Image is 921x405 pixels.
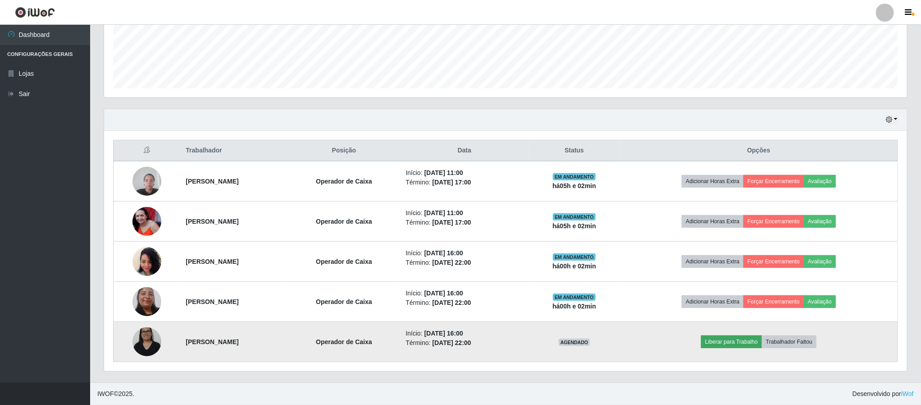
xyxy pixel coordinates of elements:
[316,218,372,225] strong: Operador de Caixa
[406,178,523,187] li: Término:
[406,218,523,227] li: Término:
[424,209,463,216] time: [DATE] 11:00
[424,249,463,257] time: [DATE] 16:00
[97,390,114,397] span: IWOF
[682,295,743,308] button: Adicionar Horas Extra
[15,7,55,18] img: CoreUI Logo
[804,255,836,268] button: Avaliação
[553,213,596,221] span: EM ANDAMENTO
[529,140,620,161] th: Status
[132,162,161,200] img: 1731148670684.jpeg
[132,322,161,361] img: 1756729068412.jpeg
[433,219,471,226] time: [DATE] 17:00
[743,255,804,268] button: Forçar Encerramento
[132,271,161,332] img: 1701346720849.jpeg
[901,390,914,397] a: iWof
[186,298,238,305] strong: [PERSON_NAME]
[406,208,523,218] li: Início:
[288,140,401,161] th: Posição
[316,338,372,345] strong: Operador de Caixa
[132,207,161,236] img: 1743338839822.jpeg
[552,222,596,230] strong: há 05 h e 02 min
[433,179,471,186] time: [DATE] 17:00
[406,249,523,258] li: Início:
[762,336,816,348] button: Trabalhador Faltou
[132,242,161,281] img: 1689498452144.jpeg
[186,178,238,185] strong: [PERSON_NAME]
[743,215,804,228] button: Forçar Encerramento
[97,389,134,399] span: © 2025 .
[316,178,372,185] strong: Operador de Caixa
[406,168,523,178] li: Início:
[186,258,238,265] strong: [PERSON_NAME]
[424,330,463,337] time: [DATE] 16:00
[682,175,743,188] button: Adicionar Horas Extra
[553,173,596,180] span: EM ANDAMENTO
[406,289,523,298] li: Início:
[406,258,523,267] li: Término:
[804,215,836,228] button: Avaliação
[552,182,596,189] strong: há 05 h e 02 min
[682,215,743,228] button: Adicionar Horas Extra
[433,339,471,346] time: [DATE] 22:00
[682,255,743,268] button: Adicionar Horas Extra
[316,298,372,305] strong: Operador de Caixa
[701,336,762,348] button: Liberar para Trabalho
[316,258,372,265] strong: Operador de Caixa
[186,338,238,345] strong: [PERSON_NAME]
[853,389,914,399] span: Desenvolvido por
[552,262,596,270] strong: há 00 h e 02 min
[186,218,238,225] strong: [PERSON_NAME]
[406,338,523,348] li: Término:
[424,169,463,176] time: [DATE] 11:00
[433,299,471,306] time: [DATE] 22:00
[406,298,523,308] li: Término:
[400,140,529,161] th: Data
[433,259,471,266] time: [DATE] 22:00
[743,295,804,308] button: Forçar Encerramento
[620,140,898,161] th: Opções
[559,339,590,346] span: AGENDADO
[553,253,596,261] span: EM ANDAMENTO
[804,295,836,308] button: Avaliação
[743,175,804,188] button: Forçar Encerramento
[553,294,596,301] span: EM ANDAMENTO
[406,329,523,338] li: Início:
[804,175,836,188] button: Avaliação
[424,290,463,297] time: [DATE] 16:00
[180,140,287,161] th: Trabalhador
[552,303,596,310] strong: há 00 h e 02 min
